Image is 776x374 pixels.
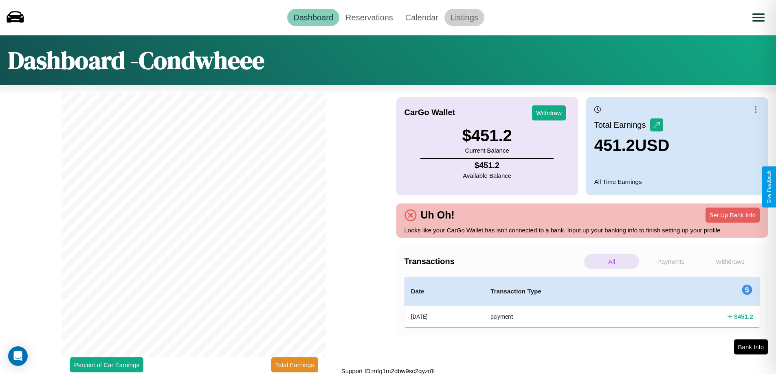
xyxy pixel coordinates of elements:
[339,9,399,26] a: Reservations
[584,254,639,269] p: All
[8,44,264,77] h1: Dashboard - Condwheee
[287,9,339,26] a: Dashboard
[643,254,698,269] p: Payments
[444,9,484,26] a: Listings
[411,287,478,296] h4: Date
[490,287,646,296] h4: Transaction Type
[594,176,760,187] p: All Time Earnings
[463,170,511,181] p: Available Balance
[404,225,760,236] p: Looks like your CarGo Wallet has isn't connected to a bank. Input up your banking info to finish ...
[462,145,512,156] p: Current Balance
[404,108,455,117] h4: CarGo Wallet
[734,339,768,354] button: Bank Info
[532,105,566,120] button: Withdraw
[594,136,670,155] h3: 451.2 USD
[703,254,758,269] p: Withdraws
[271,357,318,372] button: Total Earnings
[404,306,484,328] th: [DATE]
[399,9,444,26] a: Calendar
[463,161,511,170] h4: $ 451.2
[706,208,760,223] button: Set Up Bank Info
[70,357,143,372] button: Percent of Car Earnings
[404,257,582,266] h4: Transactions
[404,277,760,327] table: simple table
[734,312,753,321] h4: $ 451.2
[462,127,512,145] h3: $ 451.2
[484,306,653,328] th: payment
[594,118,650,132] p: Total Earnings
[747,6,770,29] button: Open menu
[8,346,28,366] div: Open Intercom Messenger
[417,209,459,221] h4: Uh Oh!
[766,171,772,203] div: Give Feedback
